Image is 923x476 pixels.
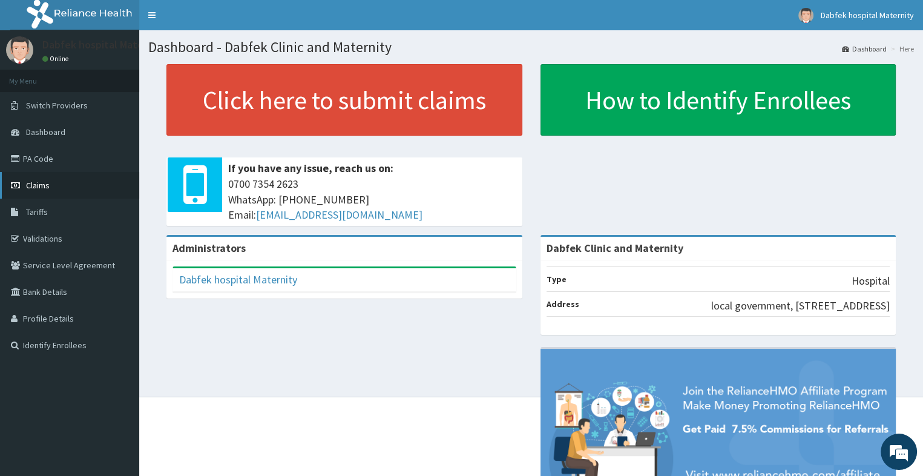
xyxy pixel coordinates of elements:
span: Tariffs [26,207,48,217]
li: Here [888,44,914,54]
h1: Dashboard - Dabfek Clinic and Maternity [148,39,914,55]
p: local government, [STREET_ADDRESS] [711,298,890,314]
p: Dabfek hospital Maternity [42,39,166,50]
span: Switch Providers [26,100,88,111]
a: Dabfek hospital Maternity [179,273,297,286]
b: If you have any issue, reach us on: [228,161,393,175]
p: Hospital [852,273,890,289]
textarea: Type your message and hit 'Enter' [6,331,231,373]
span: We're online! [70,153,167,275]
a: Dashboard [842,44,887,54]
b: Administrators [172,241,246,255]
img: User Image [798,8,813,23]
b: Type [547,274,567,285]
span: Dashboard [26,127,65,137]
img: d_794563401_company_1708531726252_794563401 [22,61,49,91]
b: Address [547,299,579,309]
div: Minimize live chat window [199,6,228,35]
span: Dabfek hospital Maternity [821,10,914,21]
a: Click here to submit claims [166,64,522,136]
div: Chat with us now [63,68,203,84]
span: 0700 7354 2623 WhatsApp: [PHONE_NUMBER] Email: [228,176,516,223]
a: [EMAIL_ADDRESS][DOMAIN_NAME] [256,208,422,222]
span: Claims [26,180,50,191]
strong: Dabfek Clinic and Maternity [547,241,683,255]
img: User Image [6,36,33,64]
a: Online [42,55,71,63]
a: How to Identify Enrollees [540,64,896,136]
